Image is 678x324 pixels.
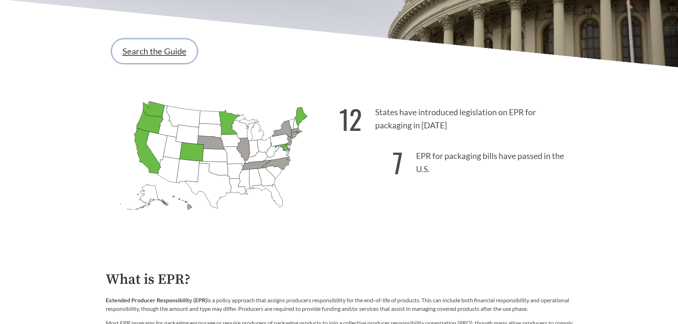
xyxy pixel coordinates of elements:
[106,272,573,288] h2: What is EPR?
[106,297,207,303] strong: Extended Producer Responsibility (EPR)
[339,139,573,182] p: EPR for packaging bills have passed in the U.S.
[106,296,573,313] p: is a policy approach that assigns producers responsibility for the end-of-life of products. This ...
[339,99,362,139] strong: 12
[111,39,198,64] a: Search the Guide
[393,143,403,182] strong: 7
[339,95,573,139] p: States have introduced legislation on EPR for packaging in [DATE]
